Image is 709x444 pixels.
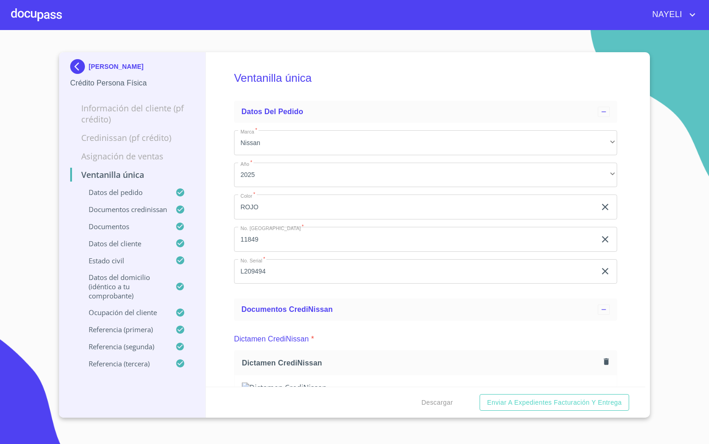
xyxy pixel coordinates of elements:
p: Referencia (segunda) [70,342,175,351]
p: Documentos CrediNissan [70,205,175,214]
p: Información del cliente (PF crédito) [70,103,194,125]
button: Enviar a Expedientes Facturación y Entrega [480,394,629,411]
img: Docupass spot blue [70,59,89,74]
p: Ocupación del Cliente [70,308,175,317]
img: Dictamen CrediNissan [242,383,609,393]
span: Dictamen CrediNissan [242,358,600,368]
button: clear input [600,201,611,213]
span: Documentos CrediNissan [241,305,333,313]
div: Datos del pedido [234,101,617,123]
button: clear input [600,266,611,277]
div: Documentos CrediNissan [234,298,617,321]
p: Ventanilla única [70,169,194,180]
h5: Ventanilla única [234,59,617,97]
p: Crédito Persona Física [70,78,194,89]
button: clear input [600,234,611,245]
button: account of current user [645,7,698,22]
button: Descargar [418,394,457,411]
p: Asignación de Ventas [70,151,194,162]
div: [PERSON_NAME] [70,59,194,78]
p: Datos del pedido [70,188,175,197]
p: [PERSON_NAME] [89,63,144,70]
p: Referencia (primera) [70,325,175,334]
span: Descargar [421,397,453,408]
span: Datos del pedido [241,108,303,116]
p: Datos del cliente [70,239,175,248]
p: Estado Civil [70,256,175,265]
p: Credinissan (PF crédito) [70,132,194,143]
span: Enviar a Expedientes Facturación y Entrega [487,397,622,408]
p: Documentos [70,222,175,231]
div: Nissan [234,130,617,155]
p: Dictamen CrediNissan [234,334,309,345]
span: NAYELI [645,7,687,22]
p: Referencia (tercera) [70,359,175,368]
div: 2025 [234,163,617,188]
p: Datos del domicilio (idéntico a tu comprobante) [70,273,175,300]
